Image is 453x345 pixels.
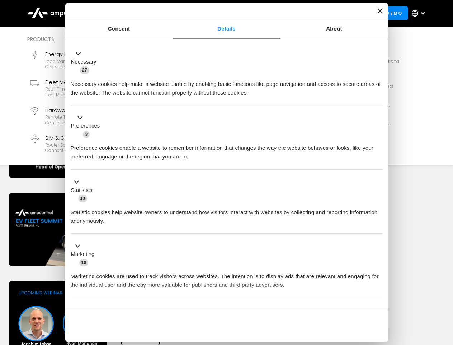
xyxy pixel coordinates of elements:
a: Hardware DiagnosticsRemote troubleshooting, charger logs, configurations, diagnostic files [27,103,142,129]
span: 2 [118,307,125,314]
div: Marketing cookies are used to track visitors across websites. The intention is to display ads tha... [71,267,383,289]
div: Remote troubleshooting, charger logs, configurations, diagnostic files [45,114,139,125]
button: Statistics (13) [71,178,97,203]
div: Energy Management [45,50,139,58]
a: About [280,19,388,39]
div: Necessary cookies help make a website usable by enabling basic functions like page navigation and... [71,74,383,97]
button: Preferences (3) [71,114,104,139]
a: Energy ManagementLoad management, cost optimization, oversubscription [27,47,142,73]
div: Real-time GPS, SoC, efficiency monitoring, fleet management [45,86,139,97]
div: Products [27,35,260,43]
span: 13 [78,195,88,202]
a: SIM & ConnectivityRouter Solutions, SIM Cards, Secure Data Connection [27,131,142,156]
div: Hardware Diagnostics [45,106,139,114]
a: Details [173,19,280,39]
a: Consent [65,19,173,39]
label: Preferences [71,122,100,130]
span: 10 [79,259,89,266]
div: Preference cookies enable a website to remember information that changes the way the website beha... [71,138,383,161]
a: Fleet ManagementReal-time GPS, SoC, efficiency monitoring, fleet management [27,75,142,101]
button: Necessary (27) [71,49,101,74]
div: Router Solutions, SIM Cards, Secure Data Connection [45,142,139,153]
label: Statistics [71,186,93,194]
button: Close banner [378,8,383,13]
label: Necessary [71,58,96,66]
label: Marketing [71,250,95,258]
span: 27 [80,66,89,74]
button: Marketing (10) [71,242,99,267]
div: Load management, cost optimization, oversubscription [45,59,139,70]
span: 3 [83,131,90,138]
button: Unclassified (2) [71,306,129,315]
div: SIM & Connectivity [45,134,139,142]
button: Okay [279,316,382,336]
div: Fleet Management [45,78,139,86]
div: Statistic cookies help website owners to understand how visitors interact with websites by collec... [71,203,383,225]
